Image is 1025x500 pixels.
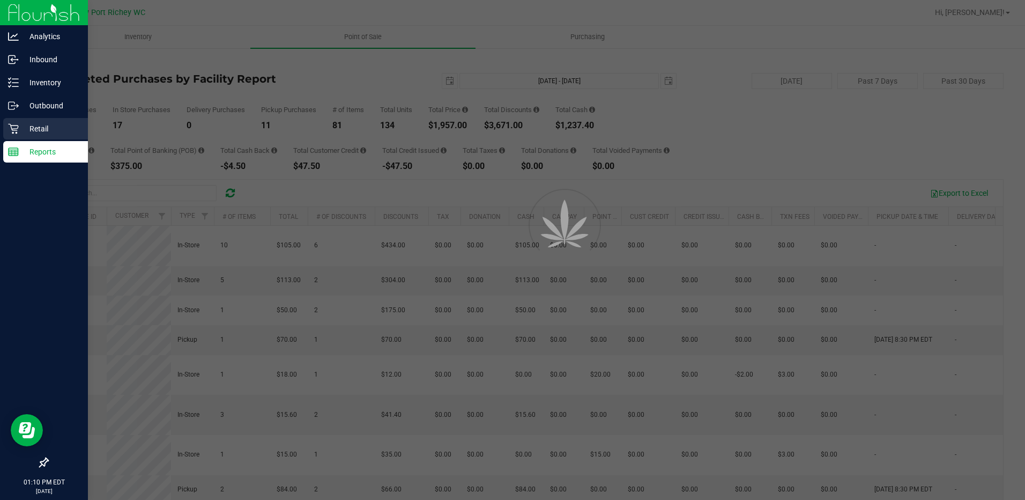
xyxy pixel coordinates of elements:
[19,122,83,135] p: Retail
[8,123,19,134] inline-svg: Retail
[19,76,83,89] p: Inventory
[8,54,19,65] inline-svg: Inbound
[19,53,83,66] p: Inbound
[8,146,19,157] inline-svg: Reports
[19,30,83,43] p: Analytics
[5,487,83,495] p: [DATE]
[11,414,43,446] iframe: Resource center
[19,99,83,112] p: Outbound
[5,477,83,487] p: 01:10 PM EDT
[8,77,19,88] inline-svg: Inventory
[8,31,19,42] inline-svg: Analytics
[19,145,83,158] p: Reports
[8,100,19,111] inline-svg: Outbound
